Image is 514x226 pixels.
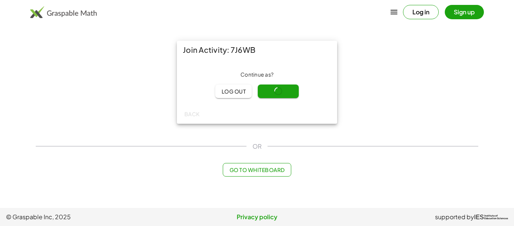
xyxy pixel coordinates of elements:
span: © Graspable Inc, 2025 [6,212,173,221]
span: OR [252,142,262,151]
button: Sign up [445,5,484,19]
div: Join Activity: 7J6WB [177,41,337,59]
a: IESInstitute ofEducation Sciences [474,212,508,221]
span: Institute of Education Sciences [484,215,508,220]
span: supported by [435,212,474,221]
span: Log out [221,88,246,95]
button: Go to Whiteboard [223,163,291,177]
button: Log out [215,85,252,98]
div: Continue as ? [183,71,331,78]
span: Go to Whiteboard [229,166,284,173]
a: Privacy policy [173,212,341,221]
span: IES [474,214,484,221]
button: Log in [403,5,439,19]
